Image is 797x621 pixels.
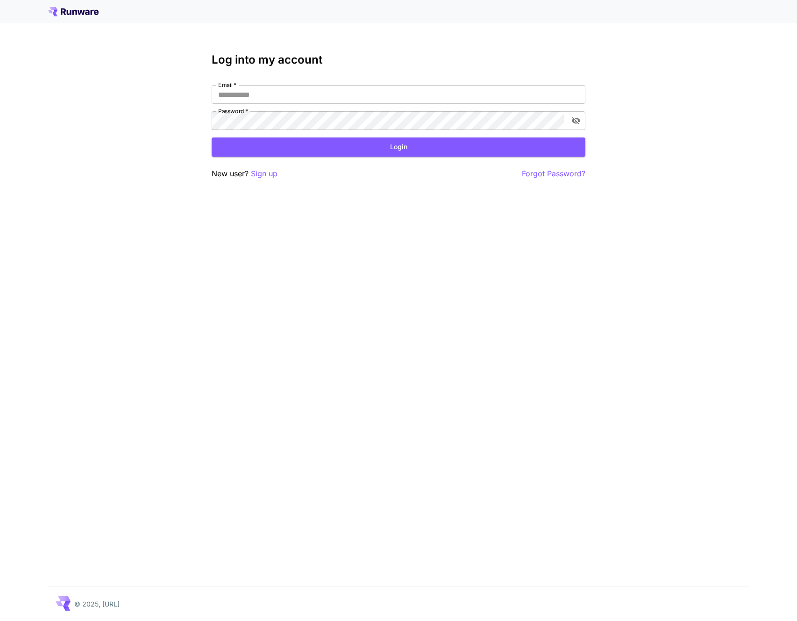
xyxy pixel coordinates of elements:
[251,168,278,180] button: Sign up
[74,599,120,609] p: © 2025, [URL]
[218,107,248,115] label: Password
[218,81,236,89] label: Email
[522,168,585,180] button: Forgot Password?
[568,112,584,129] button: toggle password visibility
[212,53,585,66] h3: Log into my account
[212,168,278,180] p: New user?
[212,137,585,157] button: Login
